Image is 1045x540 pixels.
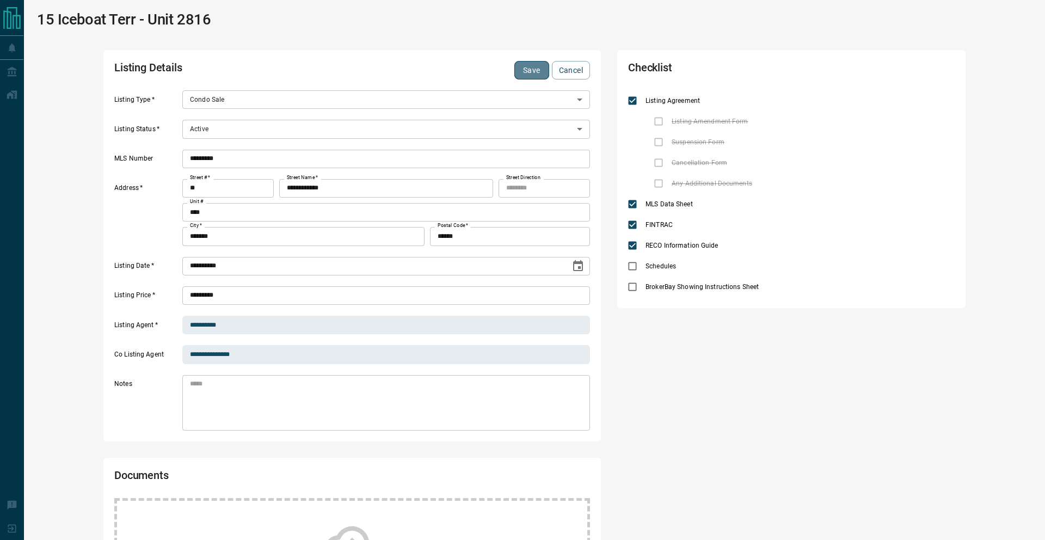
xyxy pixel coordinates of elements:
[114,95,180,109] label: Listing Type
[643,96,703,106] span: Listing Agreement
[669,137,727,147] span: Suspension Form
[114,183,180,246] label: Address
[114,261,180,275] label: Listing Date
[114,291,180,305] label: Listing Price
[506,174,540,181] label: Street Direction
[37,11,211,28] h1: 15 Iceboat Terr - Unit 2816
[552,61,590,79] button: Cancel
[643,241,721,250] span: RECO Information Guide
[669,116,751,126] span: Listing Amendment Form
[643,220,675,230] span: FINTRAC
[114,350,180,364] label: Co Listing Agent
[669,158,730,168] span: Cancellation Form
[628,61,824,79] h2: Checklist
[190,198,204,205] label: Unit #
[114,379,180,431] label: Notes
[114,321,180,335] label: Listing Agent
[438,222,468,229] label: Postal Code
[114,125,180,139] label: Listing Status
[182,90,590,109] div: Condo Sale
[567,255,589,277] button: Choose date, selected date is Oct 8, 2025
[190,222,202,229] label: City
[643,261,679,271] span: Schedules
[514,61,549,79] button: Save
[182,120,590,138] div: Active
[669,179,755,188] span: Any Additional Documents
[643,199,696,209] span: MLS Data Sheet
[643,282,761,292] span: BrokerBay Showing Instructions Sheet
[114,469,399,487] h2: Documents
[190,174,210,181] label: Street #
[114,154,180,168] label: MLS Number
[114,61,399,79] h2: Listing Details
[287,174,318,181] label: Street Name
